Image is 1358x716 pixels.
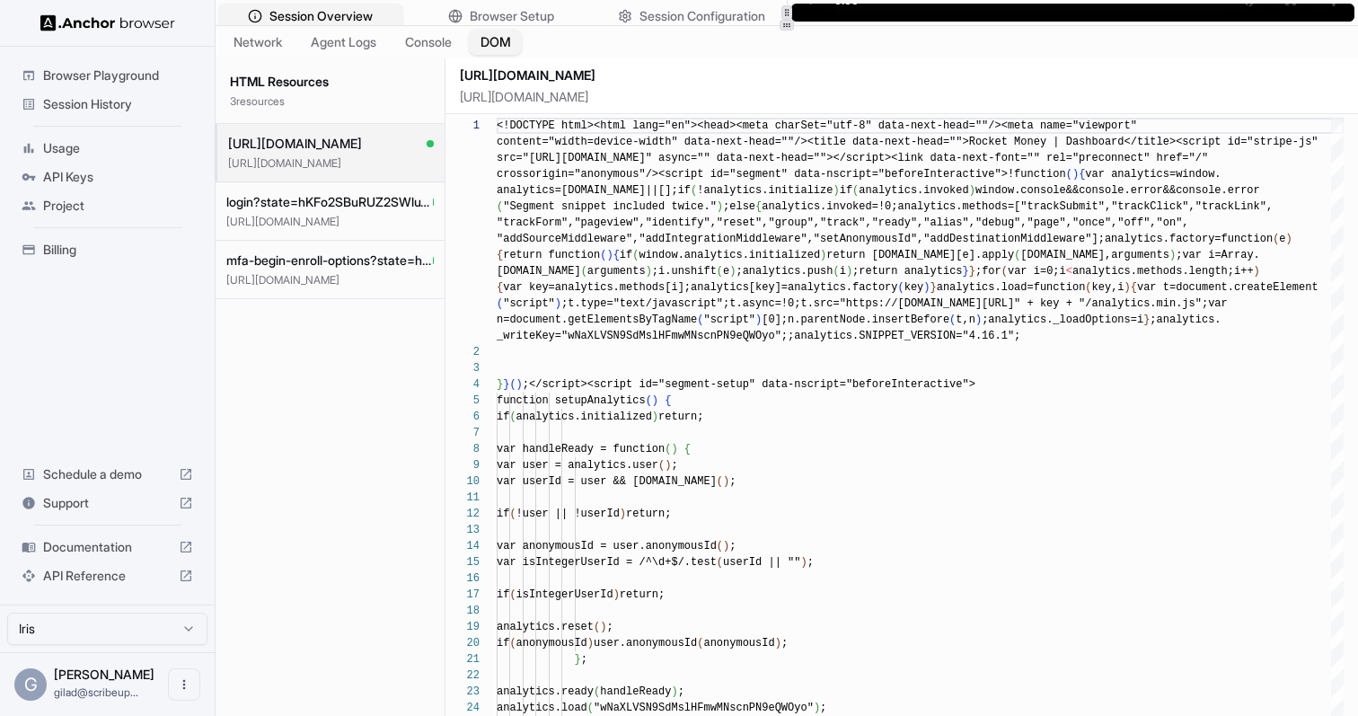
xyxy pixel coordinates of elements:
div: 23 [460,684,480,700]
span: { [613,249,620,261]
span: ( [1085,281,1091,294]
span: ytics.SNIPPET_VERSION="4.16.1"; [820,330,1020,342]
span: ( [697,314,703,326]
p: [URL][DOMAIN_NAME] [226,273,434,287]
span: [0];n.parentNode.insertBefore [762,314,949,326]
button: Agent Logs [300,30,387,55]
button: Console [394,30,463,55]
span: var analytics=window. [1085,168,1221,181]
div: API Reference [14,561,200,590]
span: ;</script><script id="segment-setup" data-nscript= [523,378,846,391]
span: "wNaXLVSN9SdMslHFmwMNscnPN9eQWOyo" [594,702,814,714]
span: ;i.unshift [652,265,717,278]
span: userId || "" [723,556,800,569]
span: API Keys [43,168,193,186]
span: return; [658,411,703,423]
span: ( [717,475,723,488]
span: itle data-next-head="">Rocket Money | Dashboard</t [820,136,1143,148]
span: ) [723,475,729,488]
div: API Keys [14,163,200,191]
div: Schedule a demo [14,460,200,489]
span: analytics.invoked [859,184,968,197]
span: ) [613,588,620,601]
span: ; [729,540,736,552]
span: ) [814,702,820,714]
div: Documentation [14,533,200,561]
span: e [723,265,729,278]
span: ) [723,540,729,552]
span: ) [1254,265,1260,278]
div: 10 [460,473,480,490]
span: window.console&&console.error&&console.error [975,184,1260,197]
span: analytics=[DOMAIN_NAME]||[];if [497,184,691,197]
span: "track","ready","alias","debug","page","once","off [820,217,1143,229]
span: } [969,265,975,278]
span: return; [620,588,665,601]
p: [URL][DOMAIN_NAME] [460,88,1351,106]
span: var userId = user && [DOMAIN_NAME] [497,475,717,488]
span: ) [652,394,658,407]
span: var key=analytics.methods[i];analytics[key]=analyt [503,281,826,294]
span: function setupAnalytics [497,394,646,407]
p: [URL][DOMAIN_NAME] [226,215,434,229]
span: <!DOCTYPE html><html lang="en"><head><meta charSet [497,119,820,132]
span: "beforeInteractive"> [846,378,975,391]
span: ( [1001,265,1008,278]
span: "addSourceMiddleware","addIntegrationMiddleware"," [497,233,820,245]
div: 24 [460,700,480,716]
div: 9 [460,457,480,473]
span: ;analytics.push [736,265,833,278]
span: Documentation [43,538,172,556]
span: analytics.load=function [937,281,1086,294]
span: analytics.invoked=!0;analytics.methods=["trackSubm [762,200,1085,213]
span: var handleReady = function [497,443,665,455]
span: ( [594,621,600,633]
button: DOM [469,30,522,56]
div: Usage [14,134,200,163]
span: var t=document.createElement [1137,281,1318,294]
span: setAnonymousId","addDestinationMiddleware"];analyt [820,233,1143,245]
span: e [1279,233,1285,245]
div: 13 [460,522,480,538]
div: Billing [14,235,200,264]
span: ( [587,702,594,714]
span: ) [606,249,613,261]
img: Anchor Logo [40,14,175,31]
span: ( [852,184,859,197]
span: ics.factory [826,281,897,294]
span: ) [755,314,762,326]
span: it","trackClick","trackLink", [1085,200,1273,213]
span: } [503,378,509,391]
span: -nscript="beforeInteractive">!function [820,168,1066,181]
span: ; [581,653,587,666]
span: ) [833,184,839,197]
span: [DOMAIN_NAME],arguments [1020,249,1169,261]
span: ;var i=Array. [1176,249,1260,261]
span: Billing [43,241,193,259]
span: ) [671,443,677,455]
span: } [1143,314,1150,326]
span: ; [671,459,677,472]
span: ) [820,249,826,261]
span: { [755,200,762,213]
span: content="width=device-width" data-next-head=""/><t [497,136,820,148]
span: i [840,265,846,278]
span: ; [606,621,613,633]
span: if [840,184,852,197]
span: analytics.initialized [516,411,652,423]
span: n=document.getElementsByTagName [497,314,697,326]
span: Project [43,197,193,215]
button: Open menu [168,668,200,701]
span: Session History [43,95,193,113]
div: 19 [460,619,480,635]
div: 6 [460,409,480,425]
span: ) [600,621,606,633]
span: if [497,588,509,601]
div: G [14,668,47,701]
span: ) [846,265,852,278]
span: ( [949,314,956,326]
span: Support [43,494,172,512]
span: ( [697,637,703,650]
span: itle><script id="stripe-js" [1143,136,1318,148]
div: 1 [460,118,480,134]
